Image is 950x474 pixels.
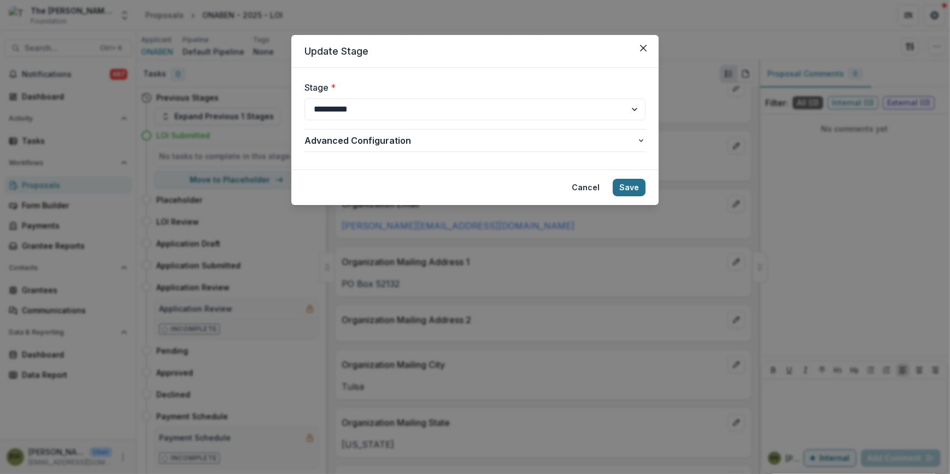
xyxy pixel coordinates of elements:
label: Stage [304,81,639,94]
span: Advanced Configuration [304,134,637,147]
button: Close [635,39,652,57]
header: Update Stage [291,35,659,68]
button: Advanced Configuration [304,130,646,151]
button: Save [613,179,646,196]
button: Cancel [565,179,606,196]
